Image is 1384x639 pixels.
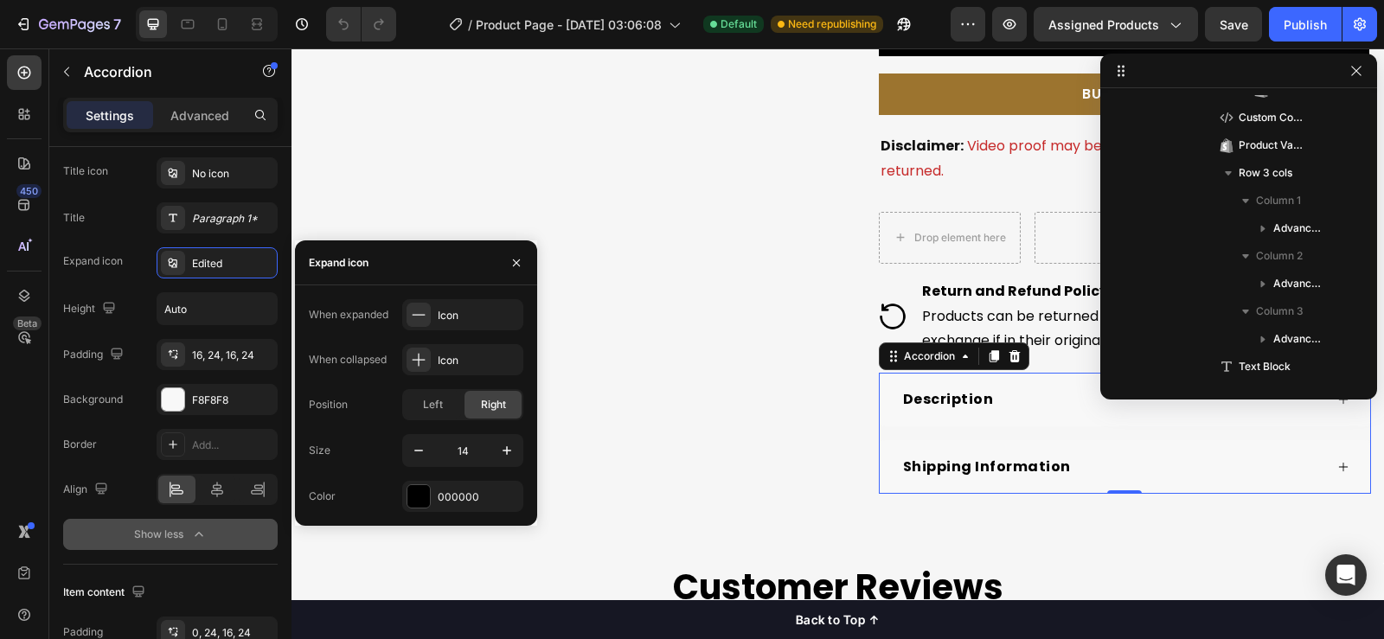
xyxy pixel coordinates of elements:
span: Custom Code [1239,109,1304,126]
div: Border [63,437,97,452]
div: Title [63,210,85,226]
span: Column 1 [1256,192,1301,209]
input: Auto [157,293,277,324]
span: Advanced List [1273,330,1325,348]
div: Edited [192,256,273,272]
p: Description [612,341,702,361]
span: Need republishing [788,16,876,32]
div: 450 [16,184,42,198]
button: Publish [1269,7,1342,42]
div: F8F8F8 [192,393,273,408]
span: Video proof may be required for items to be exchanged or returned. [589,87,1073,132]
div: Position [309,397,348,412]
span: Product Page - [DATE] 03:06:08 [476,16,662,34]
div: Color [309,489,336,504]
div: Align [63,478,112,502]
iframe: Design area [292,48,1384,639]
span: Row 3 cols [1239,164,1292,182]
p: 7 [113,14,121,35]
span: Advanced List [1273,275,1325,292]
div: Open Intercom Messenger [1325,554,1367,596]
strong: Disclaimer: [589,87,672,107]
span: / [468,16,472,34]
p: Settings [86,106,134,125]
span: Left [423,397,443,412]
div: 000000 [438,489,519,505]
img: gempages_512882933523022959-74c69e48-3a1d-43ac-b0dc-94cf3017f973.png [587,254,615,282]
span: Default [721,16,757,32]
span: Right [481,397,506,412]
div: Item content [63,581,149,604]
div: When collapsed [309,352,387,367]
div: Paragraph 1* [192,211,273,227]
span: Column 2 [1256,247,1303,265]
span: Text Block [1239,358,1291,375]
div: Drop element here [623,182,714,196]
div: Expand icon [63,253,123,269]
div: Accordion [609,300,667,316]
span: Product Variants & Swatches [1239,137,1304,154]
strong: Return and Refund Policy [631,233,817,252]
div: Title icon [63,163,108,179]
p: Accordion [84,61,231,82]
div: No icon [192,166,273,182]
div: When expanded [309,307,388,323]
div: Icon [438,308,519,323]
div: Drop element here [875,182,967,196]
div: Expand icon [309,255,368,271]
p: Products can be returned within 10 working days for a refund or exchange if in their original con... [631,256,1078,306]
div: Add... [192,438,273,453]
span: Advanced List [1273,220,1325,237]
button: 7 [7,7,129,42]
span: Save [1220,17,1248,32]
div: Icon [438,353,519,368]
h2: Customer Reviews [28,514,1066,563]
button: Assigned Products [1034,7,1198,42]
div: Back to Top ↑ [504,562,589,580]
div: Undo/Redo [326,7,396,42]
div: 16, 24, 16, 24 [192,348,273,363]
div: Publish [1284,16,1327,34]
div: Show less [134,526,208,543]
div: Size [309,443,330,458]
div: Beta [13,316,42,330]
span: Column 3 [1256,303,1304,320]
button: Save [1205,7,1262,42]
p: Advanced [170,106,229,125]
p: Shipping Information [612,408,779,429]
span: Assigned Products [1048,16,1159,34]
div: Padding [63,343,127,367]
div: Height [63,297,119,321]
div: Background [63,392,123,407]
button: Show less [63,519,278,550]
